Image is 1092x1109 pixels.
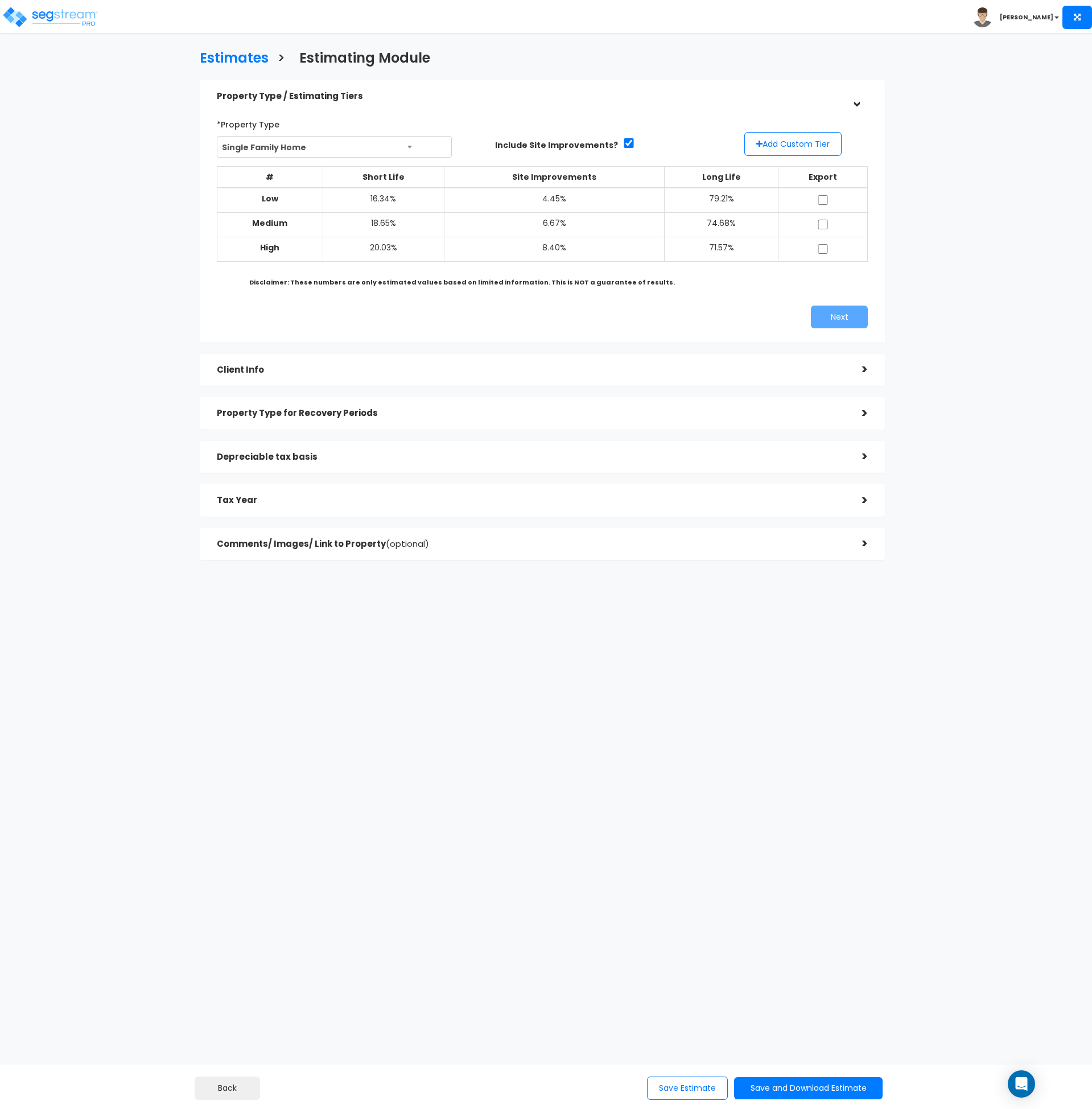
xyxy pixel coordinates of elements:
div: > [848,85,866,108]
b: Disclaimer: These numbers are only estimated values based on limited information. This is NOT a g... [249,278,675,287]
td: 74.68% [665,213,778,237]
div: > [845,448,868,465]
div: > [845,405,868,422]
button: Save Estimate [647,1077,728,1100]
span: (optional) [386,538,429,550]
b: Low [262,193,278,204]
h5: Comments/ Images/ Link to Property [217,539,845,549]
div: Open Intercom Messenger [1008,1070,1035,1098]
div: > [845,535,868,553]
h5: Property Type / Estimating Tiers [217,92,845,101]
th: # [217,167,323,188]
button: Next [811,306,868,328]
th: Export [778,167,867,188]
img: avatar.png [973,7,992,27]
b: Medium [252,217,287,229]
td: 16.34% [323,188,444,213]
th: Short Life [323,167,444,188]
td: 71.57% [665,237,778,262]
td: 8.40% [444,237,665,262]
a: Estimates [191,39,269,74]
span: Single Family Home [217,136,452,158]
td: 6.67% [444,213,665,237]
img: logo_pro_r.png [2,6,98,28]
td: 20.03% [323,237,444,262]
th: Site Improvements [444,167,665,188]
label: *Property Type [217,115,279,130]
th: Long Life [665,167,778,188]
a: Estimating Module [291,39,430,74]
td: 18.65% [323,213,444,237]
h5: Property Type for Recovery Periods [217,409,845,418]
h5: Tax Year [217,496,845,505]
h3: Estimating Module [299,51,430,68]
a: Back [195,1077,260,1100]
b: [PERSON_NAME] [1000,13,1053,22]
h3: > [277,51,285,68]
h3: Estimates [200,51,269,68]
label: Include Site Improvements? [495,139,618,151]
td: 79.21% [665,188,778,213]
span: Single Family Home [217,137,451,158]
td: 4.45% [444,188,665,213]
div: > [845,361,868,378]
h5: Depreciable tax basis [217,452,845,462]
b: High [260,242,279,253]
div: > [845,492,868,509]
button: Add Custom Tier [744,132,842,156]
button: Save and Download Estimate [734,1077,883,1099]
h5: Client Info [217,365,845,375]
